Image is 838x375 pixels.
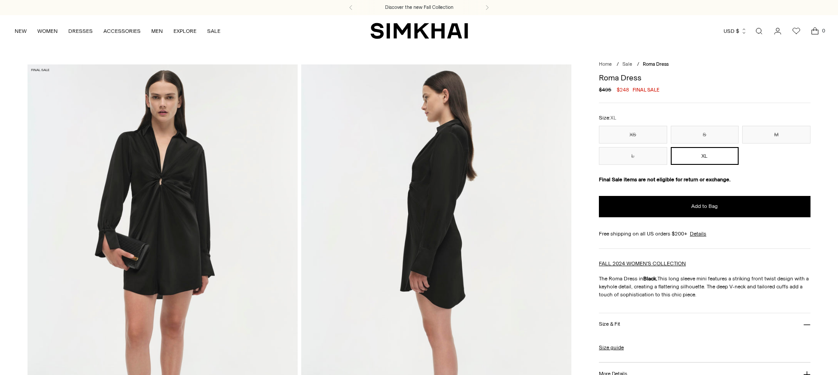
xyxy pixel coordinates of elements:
span: Add to Bag [691,203,718,210]
button: Size & Fit [599,313,810,336]
strong: Black. [643,275,657,282]
a: SALE [207,21,220,41]
p: The Roma Dress in This long sleeve mini features a striking front twist design with a keyhole det... [599,275,810,299]
span: XL [610,115,616,121]
a: EXPLORE [173,21,197,41]
a: Discover the new Fall Collection [385,4,453,11]
div: / [637,61,639,68]
a: WOMEN [37,21,58,41]
a: FALL 2024 WOMEN'S COLLECTION [599,260,686,267]
a: ACCESSORIES [103,21,141,41]
a: MEN [151,21,163,41]
a: Size guide [599,343,624,351]
s: $495 [599,86,611,94]
h3: Size & Fit [599,321,620,327]
a: Open cart modal [806,22,824,40]
button: L [599,147,667,165]
button: Add to Bag [599,196,810,217]
button: M [742,126,810,144]
a: Home [599,61,612,67]
button: XL [671,147,739,165]
div: Free shipping on all US orders $200+ [599,230,810,238]
span: Roma Dress [643,61,669,67]
a: SIMKHAI [370,22,468,40]
label: Size: [599,114,616,122]
button: XS [599,126,667,144]
a: Sale [622,61,632,67]
span: $248 [617,86,629,94]
a: Go to the account page [769,22,787,40]
div: / [617,61,619,68]
a: Open search modal [750,22,768,40]
strong: Final Sale items are not eligible for return or exchange. [599,176,731,183]
button: S [671,126,739,144]
a: NEW [15,21,27,41]
a: DRESSES [68,21,93,41]
a: Wishlist [787,22,805,40]
button: USD $ [724,21,747,41]
h1: Roma Dress [599,74,810,82]
span: 0 [819,27,827,35]
a: Details [690,230,706,238]
nav: breadcrumbs [599,61,810,68]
